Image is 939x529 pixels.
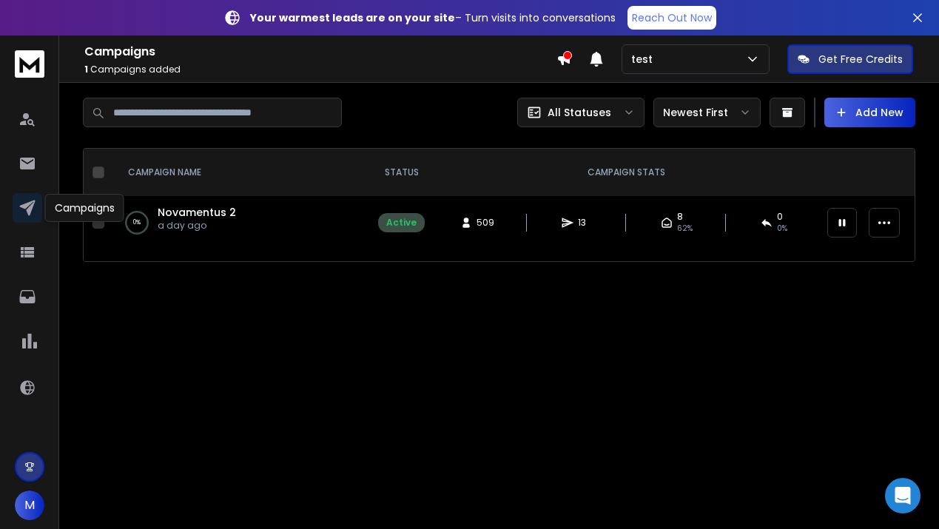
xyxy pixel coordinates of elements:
span: 13 [578,217,593,229]
span: 62 % [677,223,693,235]
button: Add New [824,98,915,127]
p: 0 % [133,215,141,230]
span: 8 [677,211,683,223]
th: CAMPAIGN STATS [434,149,818,196]
p: All Statuses [548,105,611,120]
p: Campaigns added [84,64,556,75]
div: Active [386,217,417,229]
p: – Turn visits into conversations [250,10,616,25]
span: 1 [84,63,88,75]
div: Open Intercom Messenger [885,478,921,513]
span: 0 % [777,223,787,235]
th: STATUS [369,149,434,196]
button: Newest First [653,98,761,127]
span: 0 [777,211,783,223]
div: Campaigns [45,194,124,222]
td: 0%Novamentus 2a day ago [110,196,369,249]
span: 509 [477,217,494,229]
p: Get Free Credits [818,52,903,67]
button: Get Free Credits [787,44,913,74]
img: logo [15,50,44,78]
h1: Campaigns [84,43,556,61]
button: M [15,491,44,520]
th: CAMPAIGN NAME [110,149,369,196]
p: test [631,52,659,67]
p: a day ago [158,220,236,232]
p: Reach Out Now [632,10,712,25]
a: Reach Out Now [627,6,716,30]
a: Novamentus 2 [158,205,236,220]
strong: Your warmest leads are on your site [250,10,455,25]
